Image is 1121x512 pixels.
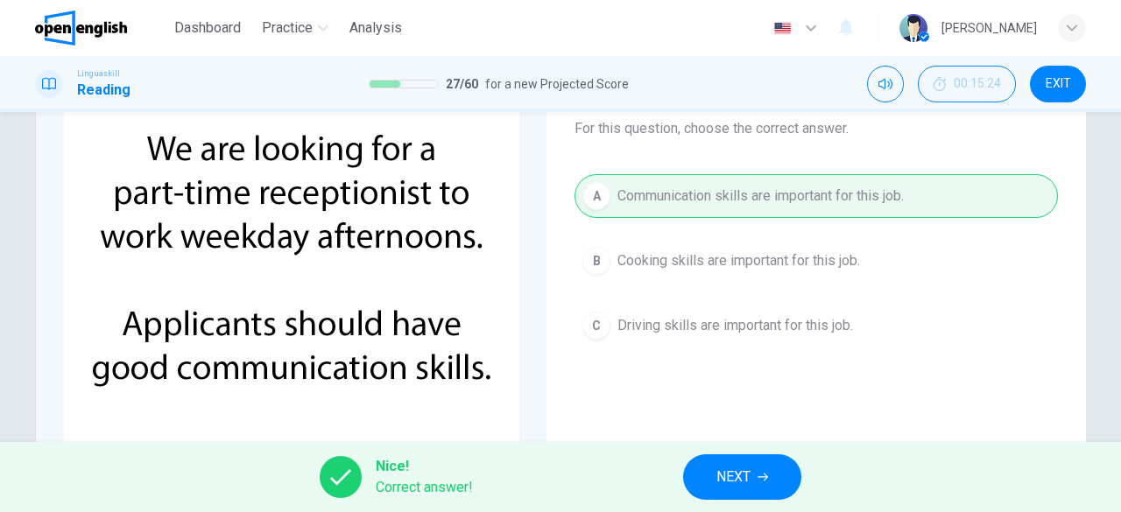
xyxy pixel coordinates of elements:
button: Practice [255,12,335,44]
div: Mute [867,66,904,102]
span: Nice! [376,456,473,477]
button: Dashboard [167,12,248,44]
span: Linguaskill [77,67,120,80]
span: EXIT [1046,77,1071,91]
span: 27 / 60 [446,74,478,95]
button: EXIT [1030,66,1086,102]
span: Analysis [349,18,402,39]
span: Correct answer! [376,477,473,498]
button: 00:15:24 [918,66,1016,102]
span: Practice [262,18,313,39]
img: en [772,22,793,35]
button: NEXT [683,454,801,500]
span: NEXT [716,465,751,489]
h1: Reading [77,80,130,101]
div: [PERSON_NAME] [941,18,1037,39]
img: undefined [64,111,519,447]
button: Analysis [342,12,409,44]
img: Profile picture [899,14,927,42]
span: For this question, choose the correct answer. [575,118,1058,139]
a: OpenEnglish logo [35,11,167,46]
span: Dashboard [174,18,241,39]
span: for a new Projected Score [485,74,629,95]
div: Hide [918,66,1016,102]
span: 00:15:24 [954,77,1001,91]
img: OpenEnglish logo [35,11,127,46]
